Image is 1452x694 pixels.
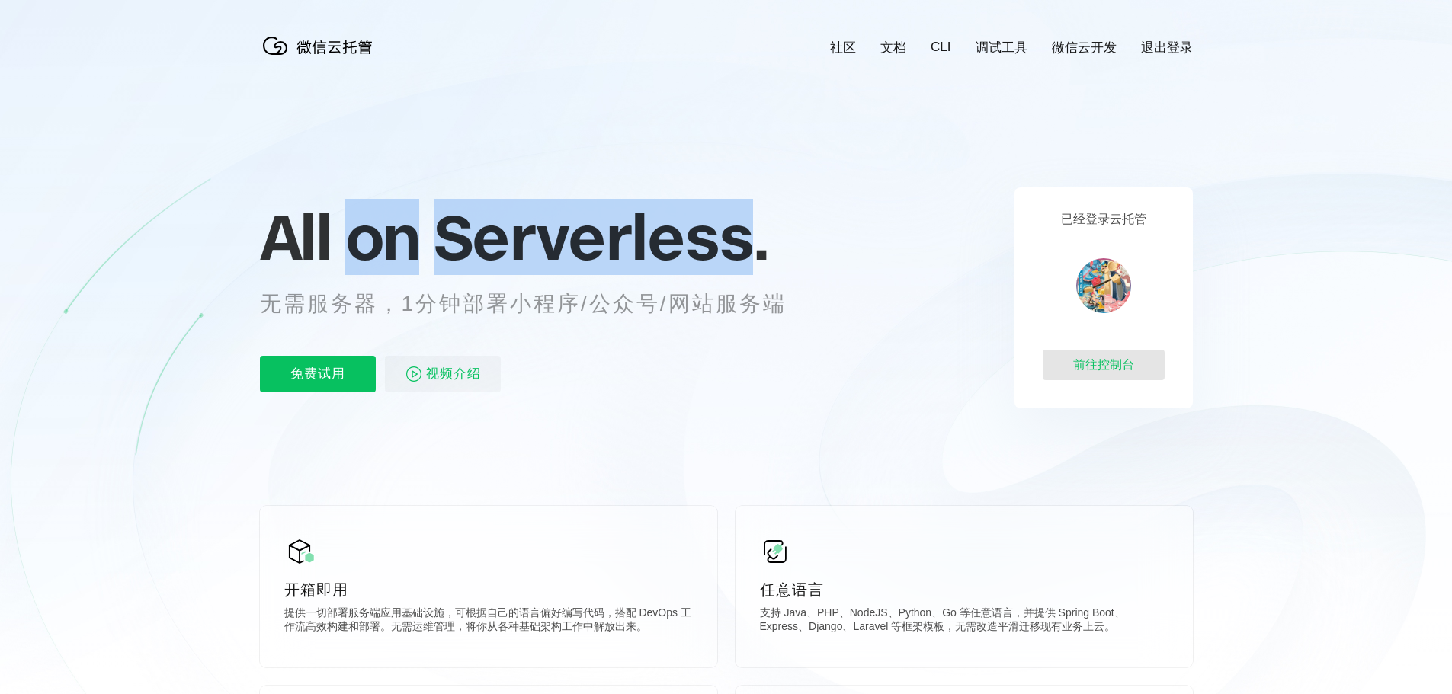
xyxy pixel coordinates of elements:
[434,199,768,275] span: Serverless.
[260,356,376,392] p: 免费试用
[284,606,693,637] p: 提供一切部署服务端应用基础设施，可根据自己的语言偏好编写代码，搭配 DevOps 工作流高效构建和部署。无需运维管理，将你从各种基础架构工作中解放出来。
[1061,212,1146,228] p: 已经登录云托管
[260,289,815,319] p: 无需服务器，1分钟部署小程序/公众号/网站服务端
[1141,39,1193,56] a: 退出登录
[260,199,419,275] span: All on
[1043,350,1165,380] div: 前往控制台
[976,39,1027,56] a: 调试工具
[260,30,382,61] img: 微信云托管
[760,606,1168,637] p: 支持 Java、PHP、NodeJS、Python、Go 等任意语言，并提供 Spring Boot、Express、Django、Laravel 等框架模板，无需改造平滑迁移现有业务上云。
[284,579,693,600] p: 开箱即用
[1052,39,1117,56] a: 微信云开发
[931,40,950,55] a: CLI
[760,579,1168,600] p: 任意语言
[426,356,481,392] span: 视频介绍
[830,39,856,56] a: 社区
[405,365,423,383] img: video_play.svg
[880,39,906,56] a: 文档
[260,50,382,63] a: 微信云托管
